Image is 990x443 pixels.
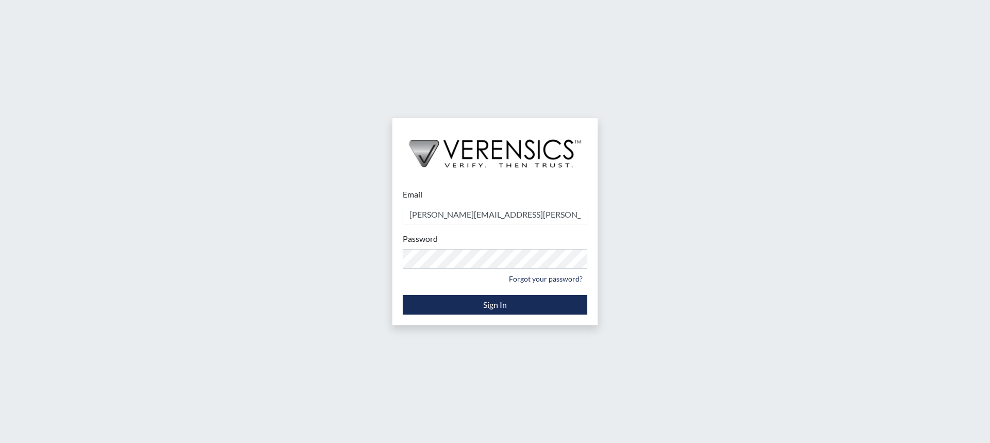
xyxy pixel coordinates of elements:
input: Email [403,205,587,224]
img: logo-wide-black.2aad4157.png [392,118,598,178]
label: Email [403,188,422,201]
a: Forgot your password? [504,271,587,287]
button: Sign In [403,295,587,315]
label: Password [403,233,438,245]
